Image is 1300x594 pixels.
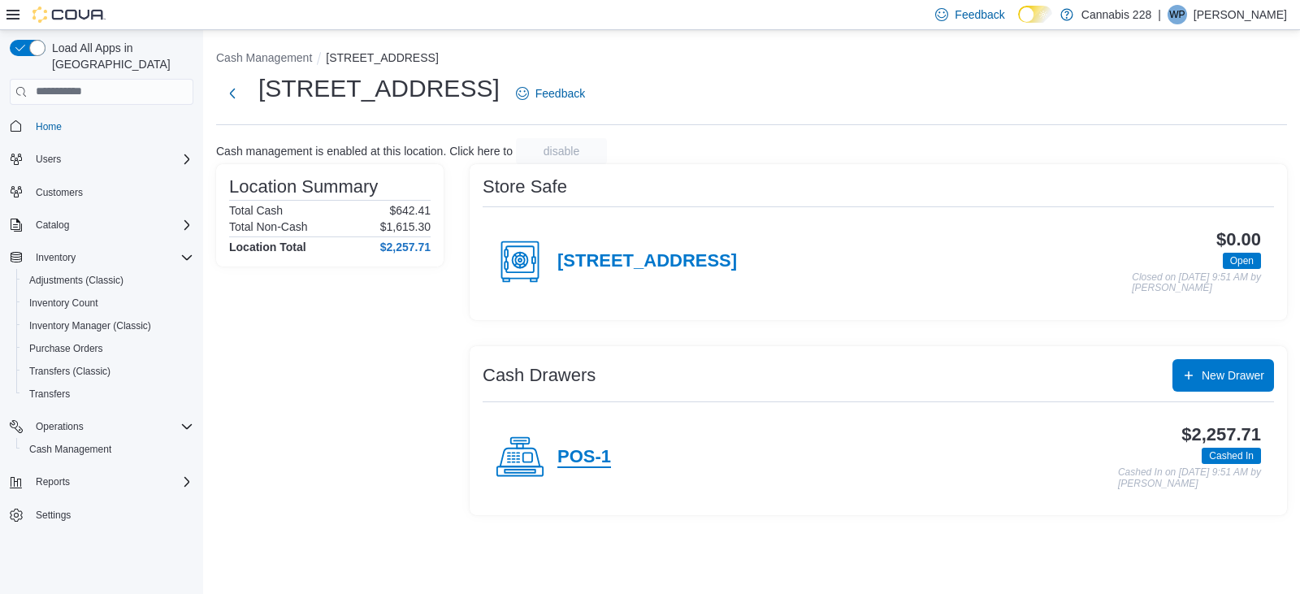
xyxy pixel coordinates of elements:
[36,186,83,199] span: Customers
[29,117,68,137] a: Home
[29,443,111,456] span: Cash Management
[23,293,105,313] a: Inventory Count
[23,384,76,404] a: Transfers
[544,143,579,159] span: disable
[3,470,200,493] button: Reports
[3,214,200,236] button: Catalog
[29,116,193,137] span: Home
[535,85,585,102] span: Feedback
[36,120,62,133] span: Home
[1181,425,1261,444] h3: $2,257.71
[3,246,200,269] button: Inventory
[955,7,1004,23] span: Feedback
[1202,448,1261,464] span: Cashed In
[29,505,193,525] span: Settings
[16,269,200,292] button: Adjustments (Classic)
[216,51,312,64] button: Cash Management
[29,417,193,436] span: Operations
[3,415,200,438] button: Operations
[1169,5,1185,24] span: WP
[1132,272,1261,294] p: Closed on [DATE] 9:51 AM by [PERSON_NAME]
[23,339,193,358] span: Purchase Orders
[1018,6,1052,23] input: Dark Mode
[3,148,200,171] button: Users
[29,274,123,287] span: Adjustments (Classic)
[557,447,611,468] h4: POS-1
[380,220,431,233] p: $1,615.30
[29,417,90,436] button: Operations
[23,293,193,313] span: Inventory Count
[216,77,249,110] button: Next
[29,388,70,401] span: Transfers
[36,509,71,522] span: Settings
[229,241,306,254] h4: Location Total
[29,319,151,332] span: Inventory Manager (Classic)
[29,150,67,169] button: Users
[29,248,82,267] button: Inventory
[326,51,438,64] button: [STREET_ADDRESS]
[1230,254,1254,268] span: Open
[483,177,567,197] h3: Store Safe
[1223,253,1261,269] span: Open
[229,220,308,233] h6: Total Non-Cash
[258,72,500,105] h1: [STREET_ADDRESS]
[29,215,76,235] button: Catalog
[29,472,193,492] span: Reports
[29,365,110,378] span: Transfers (Classic)
[29,248,193,267] span: Inventory
[229,177,378,197] h3: Location Summary
[509,77,591,110] a: Feedback
[216,145,513,158] p: Cash management is enabled at this location. Click here to
[16,438,200,461] button: Cash Management
[29,505,77,525] a: Settings
[29,297,98,310] span: Inventory Count
[23,384,193,404] span: Transfers
[16,292,200,314] button: Inventory Count
[1168,5,1187,24] div: Wayne Price
[1081,5,1151,24] p: Cannabis 228
[23,271,193,290] span: Adjustments (Classic)
[23,339,110,358] a: Purchase Orders
[10,108,193,570] nav: Complex example
[389,204,431,217] p: $642.41
[16,383,200,405] button: Transfers
[16,314,200,337] button: Inventory Manager (Classic)
[23,316,193,336] span: Inventory Manager (Classic)
[1172,359,1274,392] button: New Drawer
[3,180,200,204] button: Customers
[1118,467,1261,489] p: Cashed In on [DATE] 9:51 AM by [PERSON_NAME]
[516,138,607,164] button: disable
[29,183,89,202] a: Customers
[23,271,130,290] a: Adjustments (Classic)
[16,337,200,360] button: Purchase Orders
[29,182,193,202] span: Customers
[36,475,70,488] span: Reports
[483,366,596,385] h3: Cash Drawers
[23,440,193,459] span: Cash Management
[1209,449,1254,463] span: Cashed In
[29,342,103,355] span: Purchase Orders
[1194,5,1287,24] p: [PERSON_NAME]
[557,251,737,272] h4: [STREET_ADDRESS]
[3,503,200,527] button: Settings
[1158,5,1161,24] p: |
[29,215,193,235] span: Catalog
[36,219,69,232] span: Catalog
[16,360,200,383] button: Transfers (Classic)
[23,316,158,336] a: Inventory Manager (Classic)
[23,362,193,381] span: Transfers (Classic)
[29,472,76,492] button: Reports
[1202,367,1264,384] span: New Drawer
[36,153,61,166] span: Users
[23,362,117,381] a: Transfers (Classic)
[29,150,193,169] span: Users
[1216,230,1261,249] h3: $0.00
[229,204,283,217] h6: Total Cash
[380,241,431,254] h4: $2,257.71
[36,251,76,264] span: Inventory
[216,50,1287,69] nav: An example of EuiBreadcrumbs
[36,420,84,433] span: Operations
[45,40,193,72] span: Load All Apps in [GEOGRAPHIC_DATA]
[3,115,200,138] button: Home
[32,7,106,23] img: Cova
